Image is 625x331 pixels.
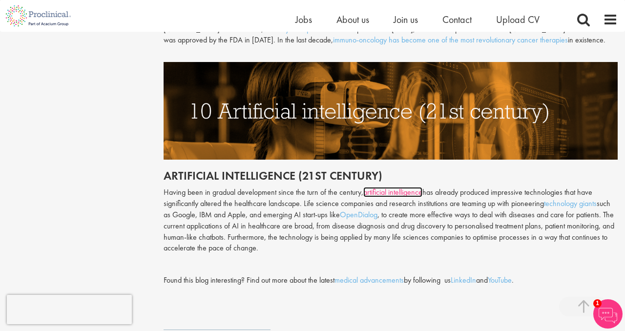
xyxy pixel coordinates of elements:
[442,13,472,26] a: Contact
[263,24,319,34] a: antibody therapies
[333,35,568,45] a: immuno-oncology has become one of the most revolutionary cancer therapies
[593,299,623,329] img: Chatbot
[336,13,369,26] a: About us
[164,62,618,160] img: Artificial Intelligence (21st century)
[451,275,476,285] a: LinkedIn
[164,169,618,182] h2: Artificial intelligence (21st century)
[363,187,422,197] a: artificial intelligence
[334,275,404,285] a: medical advancements
[295,13,312,26] a: Jobs
[544,198,597,208] a: technology giants
[593,299,602,308] span: 1
[488,275,512,285] a: YouTube
[394,13,418,26] a: Join us
[164,275,618,286] div: Found this blog interesting? Find out more about the latest by following us and .
[340,209,377,220] a: OpenDialog
[7,295,132,324] iframe: reCAPTCHA
[496,13,540,26] a: Upload CV
[164,187,618,254] p: Having been in gradual development since the turn of the century, has already produced impressive...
